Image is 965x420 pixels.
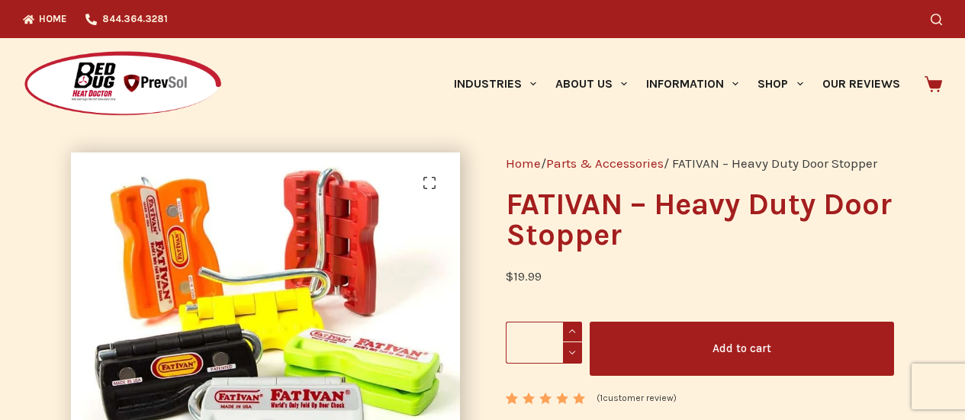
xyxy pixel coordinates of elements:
a: Parts & Accessories [546,155,664,171]
a: Our Reviews [812,38,909,130]
nav: Breadcrumb [506,152,894,174]
span: 1 [600,393,603,403]
button: Add to cart [590,322,894,376]
input: Product quantity [506,322,582,364]
h1: FATIVAN – Heavy Duty Door Stopper [506,189,894,250]
nav: Primary [444,38,909,130]
a: About Us [545,38,636,130]
a: Industries [444,38,545,130]
button: Search [931,14,942,25]
span: $ [506,268,513,284]
a: View full-screen image gallery [414,168,445,198]
a: (1customer review) [597,391,677,406]
div: Rated 5.00 out of 5 [506,393,587,404]
a: Home [506,155,541,171]
a: Information [637,38,748,130]
img: Prevsol/Bed Bug Heat Doctor [23,50,223,118]
bdi: 19.99 [506,268,542,284]
span: 1 [506,393,516,416]
a: Shop [748,38,812,130]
